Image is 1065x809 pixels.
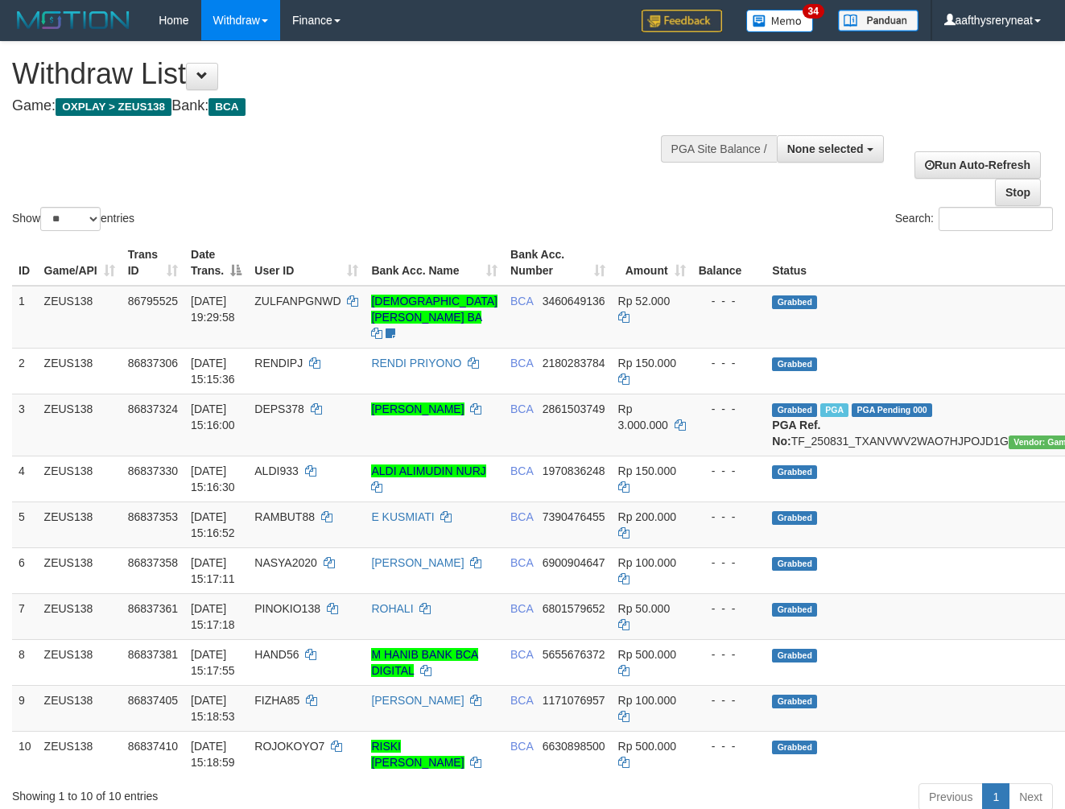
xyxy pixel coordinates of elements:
[128,402,178,415] span: 86837324
[128,740,178,753] span: 86837410
[38,456,122,501] td: ZEUS138
[543,464,605,477] span: Copy 1970836248 to clipboard
[699,692,760,708] div: - - -
[510,357,533,369] span: BCA
[191,694,235,723] span: [DATE] 15:18:53
[12,782,431,804] div: Showing 1 to 10 of 10 entries
[510,510,533,523] span: BCA
[543,602,605,615] span: Copy 6801579652 to clipboard
[699,601,760,617] div: - - -
[128,464,178,477] span: 86837330
[191,464,235,493] span: [DATE] 15:16:30
[12,685,38,731] td: 9
[510,740,533,753] span: BCA
[820,403,848,417] span: Marked by aafsreyleap
[692,240,766,286] th: Balance
[618,602,671,615] span: Rp 50.000
[371,648,478,677] a: M HANIB BANK BCA DIGITAL
[254,740,324,753] span: ROJOKOYO7
[543,740,605,753] span: Copy 6630898500 to clipboard
[510,295,533,308] span: BCA
[543,648,605,661] span: Copy 5655676372 to clipboard
[371,295,497,324] a: [DEMOGRAPHIC_DATA][PERSON_NAME] BA
[12,240,38,286] th: ID
[371,556,464,569] a: [PERSON_NAME]
[38,731,122,777] td: ZEUS138
[772,695,817,708] span: Grabbed
[12,98,694,114] h4: Game: Bank:
[852,403,932,417] span: PGA Pending
[40,207,101,231] select: Showentries
[12,348,38,394] td: 2
[618,740,676,753] span: Rp 500.000
[772,603,817,617] span: Grabbed
[510,694,533,707] span: BCA
[772,465,817,479] span: Grabbed
[371,357,461,369] a: RENDI PRIYONO
[254,694,299,707] span: FIZHA85
[838,10,918,31] img: panduan.png
[699,509,760,525] div: - - -
[38,639,122,685] td: ZEUS138
[543,402,605,415] span: Copy 2861503749 to clipboard
[254,556,317,569] span: NASYA2020
[699,293,760,309] div: - - -
[618,648,676,661] span: Rp 500.000
[699,463,760,479] div: - - -
[191,648,235,677] span: [DATE] 15:17:55
[122,240,184,286] th: Trans ID: activate to sort column ascending
[12,639,38,685] td: 8
[618,556,676,569] span: Rp 100.000
[371,464,485,477] a: ALDI ALIMUDIN NURJ
[191,740,235,769] span: [DATE] 15:18:59
[254,648,299,661] span: HAND56
[371,602,413,615] a: ROHALI
[746,10,814,32] img: Button%20Memo.svg
[699,401,760,417] div: - - -
[128,510,178,523] span: 86837353
[699,738,760,754] div: - - -
[772,419,820,448] b: PGA Ref. No:
[128,556,178,569] span: 86837358
[661,135,777,163] div: PGA Site Balance /
[371,510,434,523] a: E KUSMIATI
[254,602,320,615] span: PINOKIO138
[772,649,817,662] span: Grabbed
[254,510,315,523] span: RAMBUT88
[642,10,722,32] img: Feedback.jpg
[191,357,235,386] span: [DATE] 15:15:36
[12,8,134,32] img: MOTION_logo.png
[248,240,365,286] th: User ID: activate to sort column ascending
[618,357,676,369] span: Rp 150.000
[371,402,464,415] a: [PERSON_NAME]
[772,511,817,525] span: Grabbed
[995,179,1041,206] a: Stop
[772,295,817,309] span: Grabbed
[510,648,533,661] span: BCA
[128,357,178,369] span: 86837306
[12,286,38,349] td: 1
[371,740,464,769] a: RISKI [PERSON_NAME]
[618,510,676,523] span: Rp 200.000
[191,556,235,585] span: [DATE] 15:17:11
[38,240,122,286] th: Game/API: activate to sort column ascending
[543,295,605,308] span: Copy 3460649136 to clipboard
[618,694,676,707] span: Rp 100.000
[543,556,605,569] span: Copy 6900904647 to clipboard
[56,98,171,116] span: OXPLAY > ZEUS138
[895,207,1053,231] label: Search:
[191,402,235,431] span: [DATE] 15:16:00
[510,464,533,477] span: BCA
[618,464,676,477] span: Rp 150.000
[371,694,464,707] a: [PERSON_NAME]
[939,207,1053,231] input: Search:
[254,357,303,369] span: RENDIPJ
[699,355,760,371] div: - - -
[543,357,605,369] span: Copy 2180283784 to clipboard
[38,593,122,639] td: ZEUS138
[38,348,122,394] td: ZEUS138
[38,547,122,593] td: ZEUS138
[38,685,122,731] td: ZEUS138
[12,501,38,547] td: 5
[12,593,38,639] td: 7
